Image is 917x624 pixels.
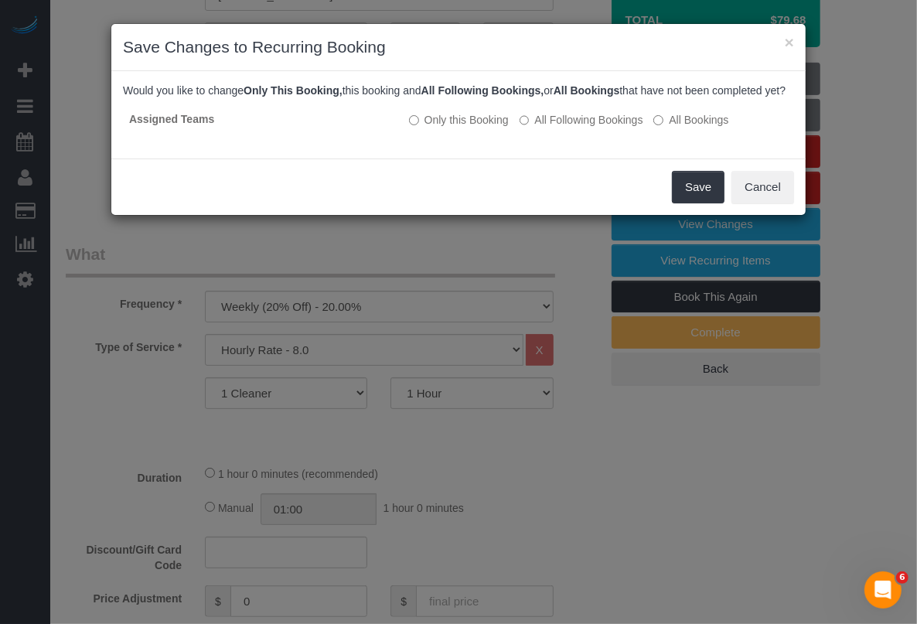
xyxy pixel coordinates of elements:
[653,112,728,128] label: All bookings that have not been completed yet will be changed.
[409,115,419,125] input: Only this Booking
[554,84,620,97] b: All Bookings
[244,84,343,97] b: Only This Booking,
[520,115,530,125] input: All Following Bookings
[785,34,794,50] button: ×
[421,84,544,97] b: All Following Bookings,
[896,571,908,584] span: 6
[123,36,794,59] h3: Save Changes to Recurring Booking
[520,112,643,128] label: This and all the bookings after it will be changed.
[731,171,794,203] button: Cancel
[123,83,794,98] p: Would you like to change this booking and or that have not been completed yet?
[409,112,509,128] label: All other bookings in the series will remain the same.
[129,113,214,125] strong: Assigned Teams
[653,115,663,125] input: All Bookings
[672,171,724,203] button: Save
[864,571,902,609] iframe: Intercom live chat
